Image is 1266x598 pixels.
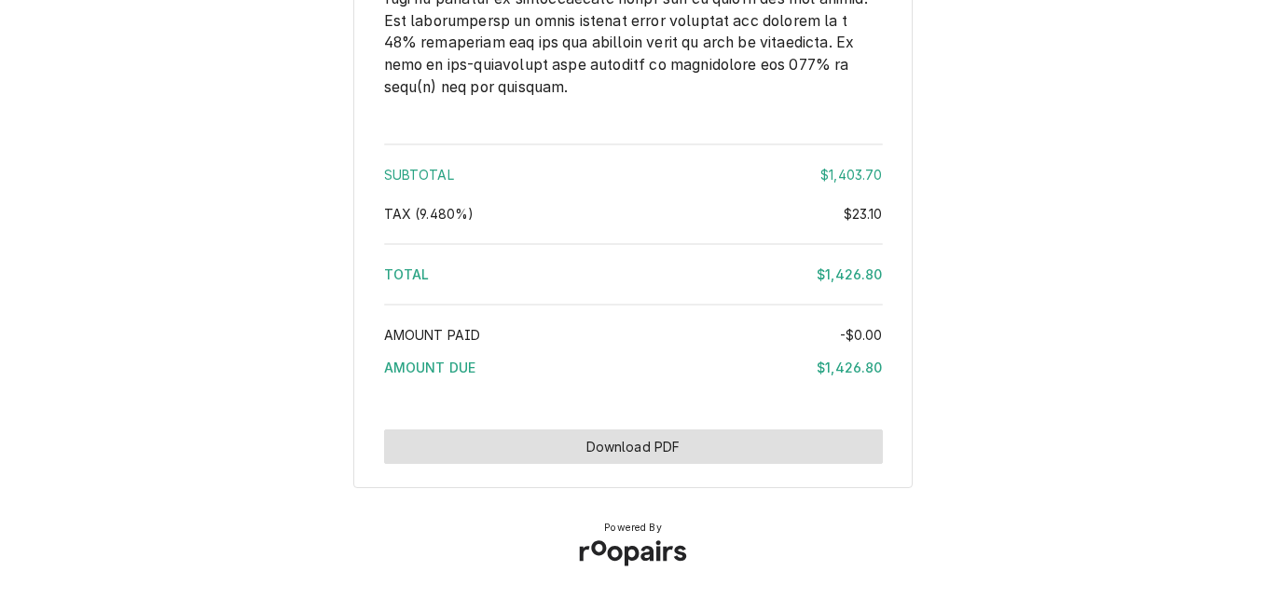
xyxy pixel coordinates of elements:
div: $1,426.80 [817,265,882,284]
span: Total [384,266,430,282]
button: Download PDF [384,429,883,464]
span: Tax ( 9.480% ) [384,206,475,222]
div: Total [384,265,883,284]
span: Amount Due [384,360,476,375]
div: Button Group Row [384,429,883,464]
div: Amount Due [384,358,883,377]
div: Amount Paid [384,325,883,345]
div: $23.10 [844,204,883,224]
div: Amount Summary [384,137,883,390]
div: -$0.00 [840,325,883,345]
span: Subtotal [384,167,454,183]
div: $1,403.70 [820,165,882,184]
div: $1,426.80 [817,358,882,377]
div: Subtotal [384,165,883,184]
img: Roopairs [564,525,702,581]
span: Powered By [604,521,662,536]
span: Amount Paid [384,327,481,343]
div: Tax [384,204,883,224]
div: Button Group [384,429,883,464]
